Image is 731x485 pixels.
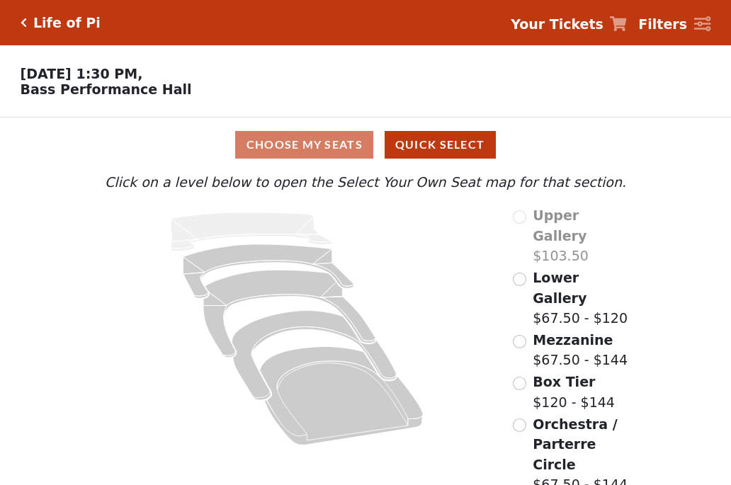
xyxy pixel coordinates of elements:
[511,14,627,35] a: Your Tickets
[638,14,710,35] a: Filters
[533,332,613,348] span: Mezzanine
[183,244,354,298] path: Lower Gallery - Seats Available: 113
[511,16,603,32] strong: Your Tickets
[533,207,586,244] span: Upper Gallery
[533,374,595,389] span: Box Tier
[33,15,101,31] h5: Life of Pi
[385,131,496,159] button: Quick Select
[533,268,630,329] label: $67.50 - $120
[533,270,586,306] span: Lower Gallery
[260,347,424,445] path: Orchestra / Parterre Circle - Seats Available: 8
[638,16,687,32] strong: Filters
[533,372,615,412] label: $120 - $144
[171,212,332,251] path: Upper Gallery - Seats Available: 0
[101,172,630,193] p: Click on a level below to open the Select Your Own Seat map for that section.
[533,205,630,266] label: $103.50
[21,18,27,28] a: Click here to go back to filters
[533,330,628,370] label: $67.50 - $144
[533,416,617,472] span: Orchestra / Parterre Circle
